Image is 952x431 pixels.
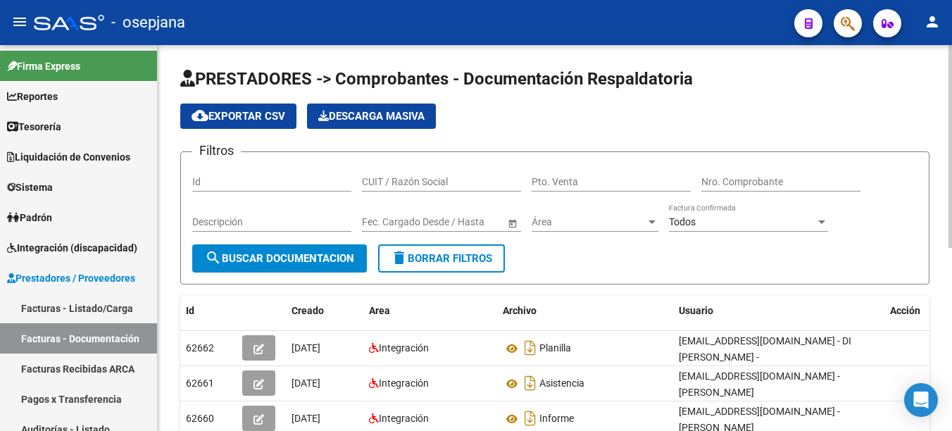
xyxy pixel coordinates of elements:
span: Planilla [539,343,571,354]
button: Exportar CSV [180,104,296,129]
span: Integración [379,413,429,424]
span: 62661 [186,377,214,389]
span: [DATE] [292,342,320,354]
span: [DATE] [292,413,320,424]
span: Sistema [7,180,53,195]
span: Integración [379,342,429,354]
span: [DATE] [292,377,320,389]
span: Area [369,305,390,316]
span: Área [532,216,646,228]
button: Buscar Documentacion [192,244,367,273]
button: Open calendar [505,216,520,230]
mat-icon: menu [11,13,28,30]
span: Tesorería [7,119,61,135]
i: Descargar documento [521,372,539,394]
span: Informe [539,413,574,425]
mat-icon: cloud_download [192,107,208,124]
span: Acción [890,305,920,316]
app-download-masive: Descarga masiva de comprobantes (adjuntos) [307,104,436,129]
span: [EMAIL_ADDRESS][DOMAIN_NAME] - [PERSON_NAME] [679,370,840,398]
span: Firma Express [7,58,80,74]
span: Borrar Filtros [391,252,492,265]
span: Asistencia [539,378,584,389]
span: Buscar Documentacion [205,252,354,265]
span: 62660 [186,413,214,424]
datatable-header-cell: Archivo [497,296,673,326]
i: Descargar documento [521,407,539,430]
span: Descarga Masiva [318,110,425,123]
span: Padrón [7,210,52,225]
datatable-header-cell: Creado [286,296,363,326]
span: [EMAIL_ADDRESS][DOMAIN_NAME] - DI [PERSON_NAME] - [679,335,851,363]
datatable-header-cell: Id [180,296,237,326]
span: Integración (discapacidad) [7,240,137,256]
span: 62662 [186,342,214,354]
button: Borrar Filtros [378,244,505,273]
span: Liquidación de Convenios [7,149,130,165]
div: Open Intercom Messenger [904,383,938,417]
span: Id [186,305,194,316]
mat-icon: search [205,249,222,266]
span: Integración [379,377,429,389]
h3: Filtros [192,141,241,161]
span: - osepjana [111,7,185,38]
span: Todos [669,216,696,227]
i: Descargar documento [521,337,539,359]
span: Reportes [7,89,58,104]
span: Archivo [503,305,537,316]
span: Creado [292,305,324,316]
span: PRESTADORES -> Comprobantes - Documentación Respaldatoria [180,69,693,89]
span: Prestadores / Proveedores [7,270,135,286]
mat-icon: delete [391,249,408,266]
button: Descarga Masiva [307,104,436,129]
mat-icon: person [924,13,941,30]
datatable-header-cell: Usuario [673,296,884,326]
input: End date [418,216,487,228]
span: Usuario [679,305,713,316]
datatable-header-cell: Area [363,296,497,326]
span: Exportar CSV [192,110,285,123]
input: Start date [362,216,406,228]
